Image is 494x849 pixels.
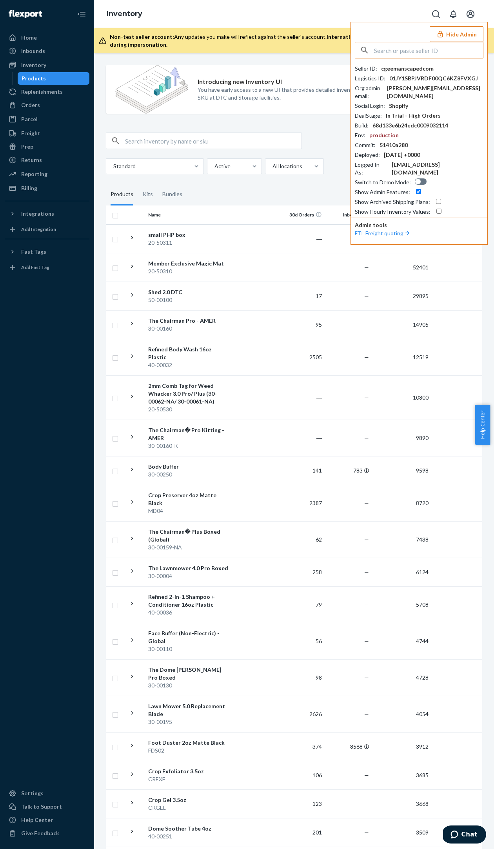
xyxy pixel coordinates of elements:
div: Kits [143,184,153,205]
td: 374 [278,732,325,761]
div: The Chairman Pro - AMER [148,317,230,325]
button: Talk to Support [5,800,89,813]
a: Home [5,31,89,44]
div: Billing [21,184,37,192]
span: — [364,354,369,360]
div: 20-50310 [148,267,230,275]
div: Show Hourly Inventory Values : [355,208,430,216]
div: Logistics ID : [355,75,385,82]
div: Shed 2.0 DTC [148,288,230,296]
div: Add Integration [21,226,56,233]
div: Seller ID : [355,65,377,73]
div: 30-00159-NA [148,544,230,551]
td: 2505 [278,339,325,375]
td: 98 [278,659,325,696]
button: Open account menu [463,6,478,22]
button: Open Search Box [428,6,444,22]
button: Open notifications [445,6,461,22]
div: 30-00250 [148,471,230,478]
div: [DATE] +0000 [384,151,420,159]
span: 3509 [413,829,432,836]
div: Help Center [21,816,53,824]
div: Shopify [389,102,408,110]
td: 123 [278,789,325,818]
img: new-reports-banner-icon.82668bd98b6a51aee86340f2a7b77ae3.png [115,65,188,114]
span: — [364,500,369,506]
span: Non-test seller account: [110,33,174,40]
div: The Lawnmower 4.0 Pro Boxed [148,564,230,572]
td: 56 [278,623,325,659]
a: Add Integration [5,223,89,236]
td: ― [278,375,325,420]
div: 20-50530 [148,405,230,413]
div: Refined 2-in-1 Shampoo + Conditioner 16oz Plastic [148,593,230,609]
div: Show Admin Features : [355,188,410,196]
td: 8568 [325,732,372,761]
div: Inbounds [21,47,45,55]
button: Give Feedback [5,827,89,840]
span: — [364,569,369,575]
span: — [364,674,369,681]
span: — [364,601,369,608]
span: — [364,638,369,644]
div: Show Archived Shipping Plans : [355,198,430,206]
div: The Dome [PERSON_NAME] Pro Boxed [148,666,230,682]
div: Reporting [21,170,47,178]
a: Add Fast Tag [5,261,89,274]
span: — [364,829,369,836]
td: ― [278,253,325,282]
div: 2mm Comb Tag for Weed Whacker 3.0 Pro/ Plus (30-00062-NA/ 30-00061-NA) [148,382,230,405]
span: 14905 [410,321,432,328]
span: 3912 [413,743,432,750]
a: FTL Freight quoting [355,230,411,236]
div: 51410a280 [380,141,408,149]
td: 62 [278,521,325,558]
a: Orders [5,99,89,111]
a: Help Center [5,814,89,826]
button: Hide Admin [430,26,483,42]
div: 30-00110 [148,645,230,653]
div: Social Login : [355,102,385,110]
div: 50-00100 [148,296,230,304]
input: Search or paste seller ID [374,42,483,58]
span: 5708 [413,601,432,608]
div: DealStage : [355,112,382,120]
td: ― [278,224,325,253]
div: 20-50311 [148,239,230,247]
span: 3685 [413,772,432,778]
a: Freight [5,127,89,140]
button: Close Navigation [74,6,89,22]
div: Foot Duster 2oz Matte Black [148,739,230,747]
a: Reporting [5,168,89,180]
div: 30-00160-K [148,442,230,450]
span: 9890 [413,434,432,441]
span: — [364,264,369,271]
ol: breadcrumbs [100,3,149,25]
p: Introducing new Inventory UI [198,77,282,86]
span: — [364,711,369,717]
div: [EMAIL_ADDRESS][DOMAIN_NAME] [392,161,483,176]
div: The Chairman� Pro Kitting - AMER [148,426,230,442]
a: Returns [5,154,89,166]
div: Orders [21,101,40,109]
span: — [364,293,369,299]
span: 8720 [413,500,432,506]
div: Member Exclusive Magic Mat [148,260,230,267]
a: Prep [5,140,89,153]
div: MD04 [148,507,230,515]
span: 4728 [413,674,432,681]
div: Crop Preserver 4oz Matte Black [148,491,230,507]
div: Replenishments [21,88,63,96]
div: Env : [355,131,365,139]
div: Switch to Demo Mode : [355,178,411,186]
div: [PERSON_NAME][EMAIL_ADDRESS][DOMAIN_NAME] [387,84,483,100]
div: Parcel [21,115,38,123]
span: 6124 [413,569,432,575]
span: 9598 [413,467,432,474]
div: 68d133e6b24edc0009032114 [372,122,448,129]
td: 2387 [278,485,325,521]
div: 30-00195 [148,718,230,726]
